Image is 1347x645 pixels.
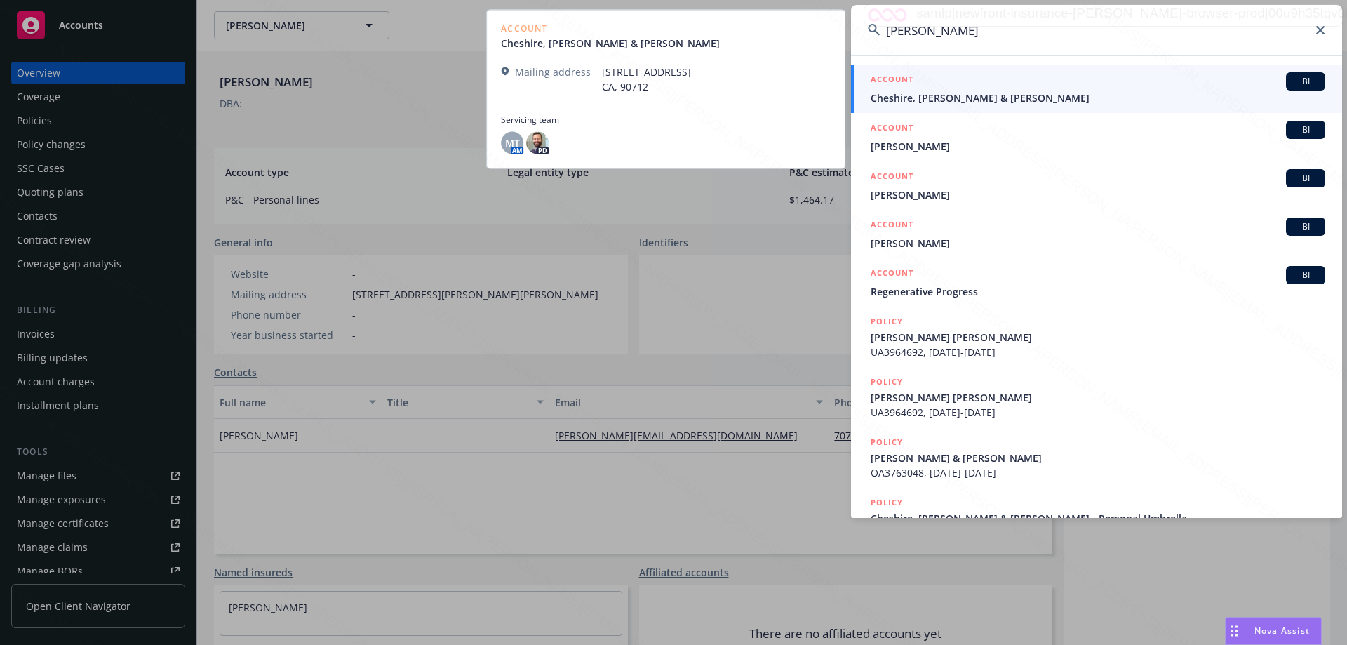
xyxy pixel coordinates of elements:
span: Cheshire, [PERSON_NAME] & [PERSON_NAME] - Personal Umbrella [871,511,1325,526]
a: ACCOUNTBICheshire, [PERSON_NAME] & [PERSON_NAME] [851,65,1342,113]
span: BI [1292,124,1320,136]
span: [PERSON_NAME] [871,187,1325,202]
span: UA3964692, [DATE]-[DATE] [871,345,1325,359]
span: [PERSON_NAME] [871,139,1325,154]
span: Regenerative Progress [871,284,1325,299]
span: Cheshire, [PERSON_NAME] & [PERSON_NAME] [871,91,1325,105]
h5: ACCOUNT [871,121,913,138]
input: Search... [851,5,1342,55]
a: ACCOUNTBIRegenerative Progress [851,258,1342,307]
span: [PERSON_NAME] [PERSON_NAME] [871,390,1325,405]
h5: POLICY [871,375,903,389]
span: [PERSON_NAME] [871,236,1325,251]
a: POLICY[PERSON_NAME] [PERSON_NAME]UA3964692, [DATE]-[DATE] [851,307,1342,367]
span: BI [1292,172,1320,185]
h5: POLICY [871,314,903,328]
span: OA3763048, [DATE]-[DATE] [871,465,1325,480]
span: BI [1292,220,1320,233]
a: POLICYCheshire, [PERSON_NAME] & [PERSON_NAME] - Personal Umbrella [851,488,1342,548]
a: ACCOUNTBI[PERSON_NAME] [851,210,1342,258]
span: Nova Assist [1254,625,1310,637]
span: [PERSON_NAME] & [PERSON_NAME] [871,451,1325,465]
a: ACCOUNTBI[PERSON_NAME] [851,161,1342,210]
h5: ACCOUNT [871,169,913,186]
a: POLICY[PERSON_NAME] & [PERSON_NAME]OA3763048, [DATE]-[DATE] [851,427,1342,488]
h5: POLICY [871,496,903,510]
span: UA3964692, [DATE]-[DATE] [871,405,1325,420]
h5: POLICY [871,435,903,449]
button: Nova Assist [1225,617,1322,645]
span: BI [1292,269,1320,281]
a: POLICY[PERSON_NAME] [PERSON_NAME]UA3964692, [DATE]-[DATE] [851,367,1342,427]
a: ACCOUNTBI[PERSON_NAME] [851,113,1342,161]
span: BI [1292,75,1320,88]
h5: ACCOUNT [871,72,913,89]
div: Drag to move [1226,618,1243,644]
h5: ACCOUNT [871,218,913,234]
span: [PERSON_NAME] [PERSON_NAME] [871,330,1325,345]
h5: ACCOUNT [871,266,913,283]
